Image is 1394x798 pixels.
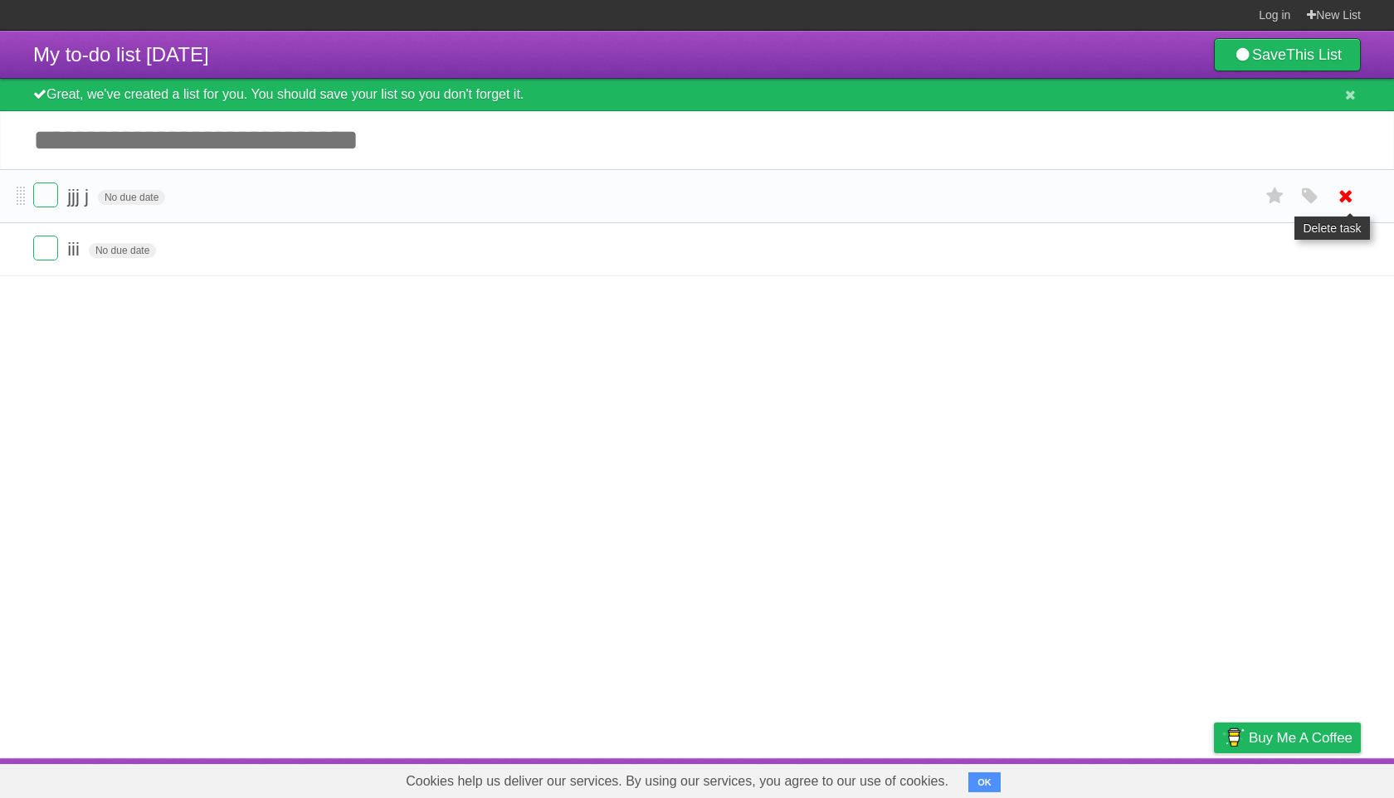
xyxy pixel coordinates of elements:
[1048,762,1115,794] a: Developers
[1286,46,1342,63] b: This List
[389,765,965,798] span: Cookies help us deliver our services. By using our services, you agree to our use of cookies.
[993,762,1028,794] a: About
[33,182,58,207] label: Done
[1260,182,1291,210] label: Star task
[33,43,209,66] span: My to-do list [DATE]
[67,186,93,207] span: jjj j
[67,239,84,260] span: iii
[1249,723,1353,752] span: Buy me a coffee
[1214,38,1361,71] a: SaveThis List
[1256,762,1361,794] a: Suggest a feature
[89,243,156,258] span: No due date
[968,772,1001,792] button: OK
[98,190,165,205] span: No due date
[1222,723,1245,752] img: Buy me a coffee
[33,236,58,260] label: Done
[1214,723,1361,753] a: Buy me a coffee
[1136,762,1172,794] a: Terms
[1192,762,1236,794] a: Privacy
